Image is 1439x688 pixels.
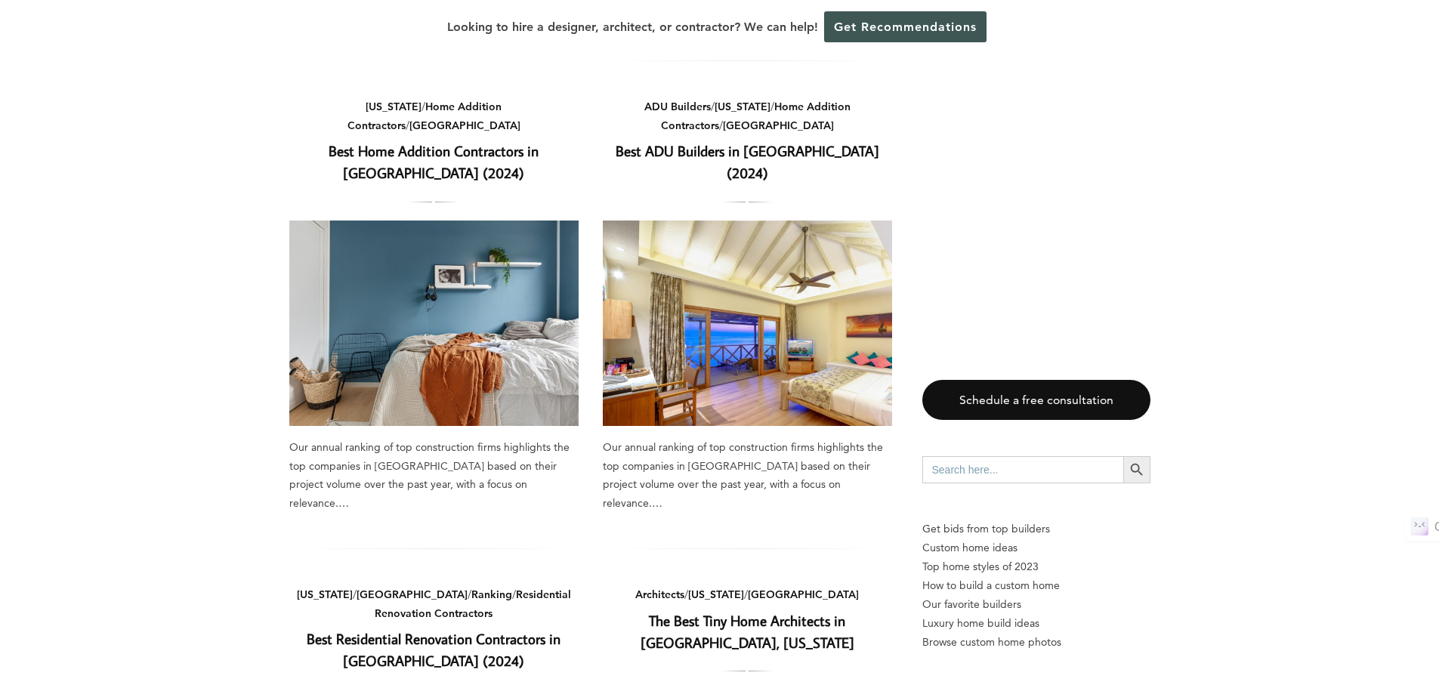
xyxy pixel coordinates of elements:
[307,629,560,670] a: Best Residential Renovation Contractors in [GEOGRAPHIC_DATA] (2024)
[603,438,892,512] div: Our annual ranking of top construction firms highlights the top companies in [GEOGRAPHIC_DATA] ba...
[641,611,854,652] a: The Best Tiny Home Architects in [GEOGRAPHIC_DATA], [US_STATE]
[661,100,851,132] a: Home Addition Contractors
[603,585,892,604] div: / /
[329,141,539,182] a: Best Home Addition Contractors in [GEOGRAPHIC_DATA] (2024)
[723,119,834,132] a: [GEOGRAPHIC_DATA]
[922,576,1150,595] a: How to build a custom home
[366,100,422,113] a: [US_STATE]
[375,588,571,620] a: Residential Renovation Contractors
[297,588,353,601] a: [US_STATE]
[289,438,579,512] div: Our annual ranking of top construction firms highlights the top companies in [GEOGRAPHIC_DATA] ba...
[922,380,1150,420] a: Schedule a free consultation
[347,100,502,132] a: Home Addition Contractors
[922,595,1150,614] a: Our favorite builders
[748,588,859,601] a: [GEOGRAPHIC_DATA]
[409,119,520,132] a: [GEOGRAPHIC_DATA]
[922,557,1150,576] a: Top home styles of 2023
[603,221,892,426] a: Best ADU Builders in [GEOGRAPHIC_DATA] (2024)
[1149,579,1421,670] iframe: Drift Widget Chat Controller
[922,538,1150,557] a: Custom home ideas
[603,97,892,134] div: / / /
[289,585,579,622] div: / / /
[644,100,711,113] a: ADU Builders
[824,11,987,42] a: Get Recommendations
[922,633,1150,652] a: Browse custom home photos
[688,588,744,601] a: [US_STATE]
[357,588,468,601] a: [GEOGRAPHIC_DATA]
[635,588,684,601] a: Architects
[1129,461,1145,478] svg: Search
[471,588,512,601] a: Ranking
[922,520,1150,538] p: Get bids from top builders
[715,100,770,113] a: [US_STATE]
[922,456,1123,483] input: Search here...
[616,141,879,182] a: Best ADU Builders in [GEOGRAPHIC_DATA] (2024)
[289,97,579,134] div: / /
[289,221,579,426] a: Best Home Addition Contractors in [GEOGRAPHIC_DATA] (2024)
[922,614,1150,633] a: Luxury home build ideas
